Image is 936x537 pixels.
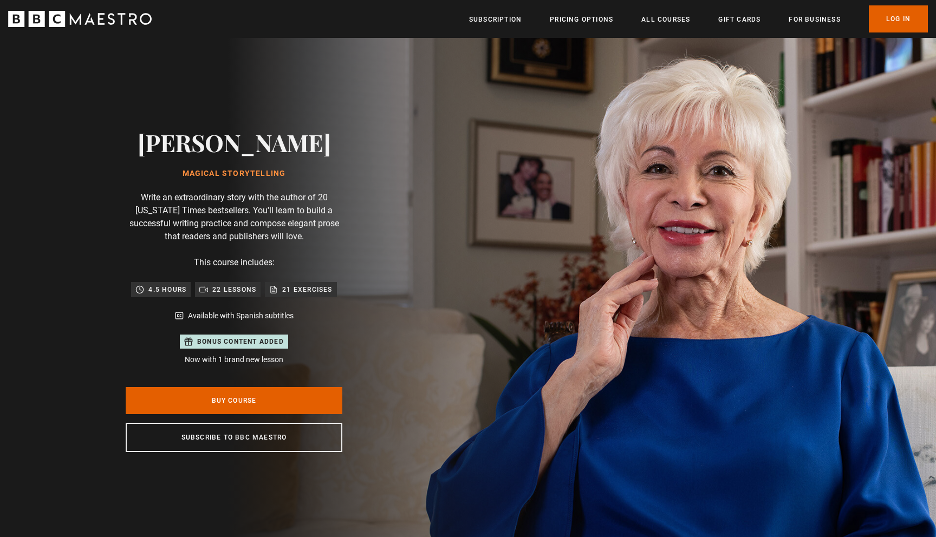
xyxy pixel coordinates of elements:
p: 21 exercises [282,284,332,295]
a: Subscribe to BBC Maestro [126,423,342,452]
h1: Magical Storytelling [138,169,331,178]
p: Available with Spanish subtitles [188,310,294,322]
p: 4.5 hours [148,284,186,295]
p: This course includes: [194,256,275,269]
p: Now with 1 brand new lesson [180,354,288,365]
a: Log In [869,5,928,32]
p: Write an extraordinary story with the author of 20 [US_STATE] Times bestsellers. You'll learn to ... [126,191,342,243]
a: Pricing Options [550,14,613,25]
a: Buy Course [126,387,342,414]
a: Gift Cards [718,14,760,25]
a: Subscription [469,14,522,25]
p: 22 lessons [212,284,256,295]
h2: [PERSON_NAME] [138,128,331,156]
nav: Primary [469,5,928,32]
svg: BBC Maestro [8,11,152,27]
p: Bonus content added [197,337,284,346]
a: For business [789,14,840,25]
a: All Courses [641,14,690,25]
